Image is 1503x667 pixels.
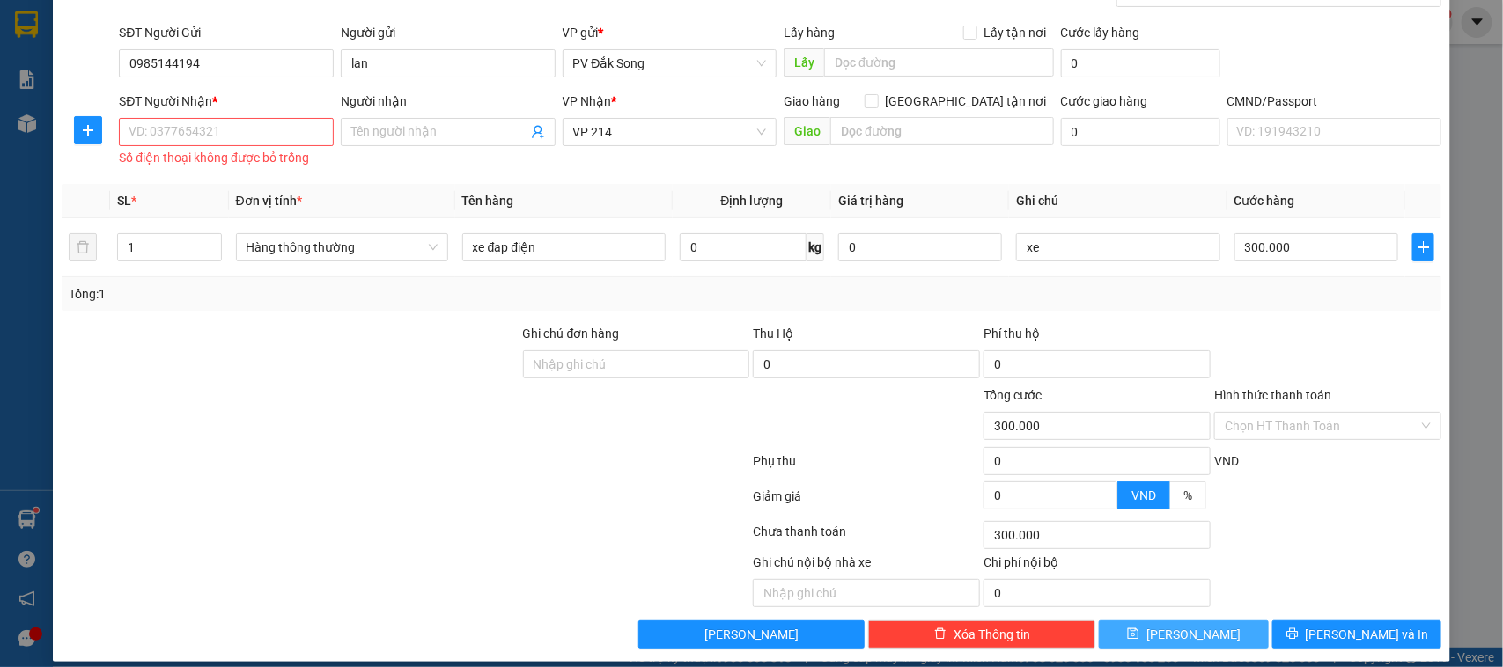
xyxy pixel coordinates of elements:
span: Định lượng [720,194,783,208]
span: Nơi nhận: [135,122,163,148]
span: % [1183,488,1192,502]
span: [PERSON_NAME] và In [1306,625,1429,644]
span: Tên hàng [462,194,514,208]
label: Hình thức thanh toán [1214,388,1331,402]
input: Cước lấy hàng [1061,49,1220,77]
span: Lấy [784,48,824,77]
span: plus [1413,240,1433,254]
div: Phụ thu [752,451,983,482]
button: delete [69,233,97,261]
span: Giao [784,117,830,145]
span: VND [1214,454,1239,468]
button: printer[PERSON_NAME] và In [1272,620,1441,649]
span: [PERSON_NAME] [1146,625,1241,644]
span: Nơi gửi: [18,122,36,148]
span: Cước hàng [1234,194,1295,208]
input: Dọc đường [830,117,1054,145]
img: logo [18,40,41,84]
div: CMND/Passport [1227,92,1442,111]
div: Tổng: 1 [69,284,581,304]
span: Lấy tận nơi [977,23,1054,42]
span: user-add [531,125,545,139]
span: Xóa Thông tin [954,625,1030,644]
span: SL [117,194,131,208]
div: Giảm giá [752,487,983,517]
label: Cước lấy hàng [1061,26,1140,40]
span: Thu Hộ [753,326,793,341]
div: Phí thu hộ [984,324,1211,350]
th: Ghi chú [1009,184,1227,218]
span: DSG09250224 [169,66,248,79]
button: save[PERSON_NAME] [1099,620,1268,649]
input: Nhập ghi chú [753,579,980,607]
span: VP 214 [177,123,205,133]
span: PV Đắk Song [60,123,111,133]
div: SĐT Người Gửi [119,23,334,42]
strong: CÔNG TY TNHH [GEOGRAPHIC_DATA] 214 QL13 - P.26 - Q.BÌNH THẠNH - TP HCM 1900888606 [46,28,143,94]
span: [GEOGRAPHIC_DATA] tận nơi [879,92,1054,111]
span: [PERSON_NAME] [704,625,799,644]
span: Đơn vị tính [236,194,302,208]
label: Ghi chú đơn hàng [523,326,620,341]
span: save [1127,627,1139,641]
span: Hàng thông thường [247,234,438,260]
span: VP 214 [573,119,767,145]
strong: BIÊN NHẬN GỬI HÀNG HOÁ [61,106,204,119]
span: Giao hàng [784,94,840,108]
span: Tổng cước [984,388,1042,402]
input: Ghi Chú [1016,233,1219,261]
div: Chưa thanh toán [752,522,983,553]
input: 0 [838,233,1002,261]
button: [PERSON_NAME] [638,620,866,649]
span: delete [934,627,947,641]
input: Cước giao hàng [1061,118,1220,146]
span: VND [1131,488,1156,502]
span: plus [75,123,101,137]
div: Chi phí nội bộ [984,553,1211,579]
button: plus [74,116,102,144]
div: VP gửi [563,23,777,42]
div: Số điện thoại không được bỏ trống [119,148,334,168]
span: kg [807,233,824,261]
input: Ghi chú đơn hàng [523,350,750,378]
label: Cước giao hàng [1061,94,1148,108]
span: Giá trị hàng [838,194,903,208]
button: plus [1412,233,1434,261]
div: Ghi chú nội bộ nhà xe [753,553,980,579]
div: SĐT Người Nhận [119,92,334,111]
input: VD: Bàn, Ghế [462,233,666,261]
button: deleteXóa Thông tin [868,620,1095,649]
span: printer [1286,627,1299,641]
div: Người nhận [341,92,556,111]
div: Người gửi [341,23,556,42]
span: VP Nhận [563,94,612,108]
span: 17:09:37 [DATE] [167,79,248,92]
input: Dọc đường [824,48,1054,77]
span: PV Đắk Song [573,50,767,77]
span: Lấy hàng [784,26,835,40]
